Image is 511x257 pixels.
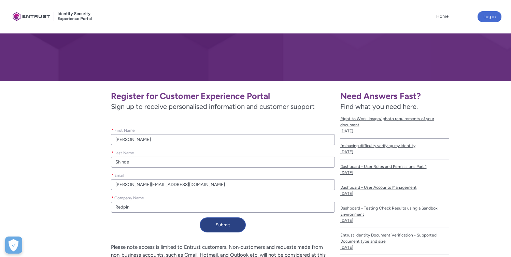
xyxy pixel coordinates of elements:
a: Right to Work: Image/ photo requirements of your document[DATE] [340,112,449,139]
lightning-formatted-date-time: [DATE] [340,191,353,196]
lightning-formatted-date-time: [DATE] [340,170,353,175]
button: Log in [478,11,501,22]
a: I’m having difficulty verifying my identity[DATE] [340,139,449,159]
button: Open Preferences [5,237,22,254]
a: Entrust Identity Document Verification - Supported Document type and size[DATE] [340,228,449,255]
label: Last Name [111,148,137,156]
lightning-formatted-date-time: [DATE] [340,218,353,223]
abbr: required [112,128,114,133]
h1: Register for Customer Experience Portal [111,91,335,101]
label: Email [111,171,127,179]
label: First Name [111,126,138,133]
span: Entrust Identity Document Verification - Supported Document type and size [340,232,449,244]
lightning-formatted-date-time: [DATE] [340,149,353,154]
lightning-formatted-date-time: [DATE] [340,245,353,250]
span: Right to Work: Image/ photo requirements of your document [340,116,449,128]
span: Dashboard - User Roles and Permissions Part 1 [340,163,449,170]
button: Submit [200,217,246,232]
span: Sign up to receive personalised information and customer support [111,101,335,112]
abbr: required [112,196,114,200]
lightning-formatted-date-time: [DATE] [340,129,353,133]
div: Cookie Preferences [5,237,22,254]
a: Dashboard - User Roles and Permissions Part 1[DATE] [340,159,449,180]
a: Dashboard - User Accounts Management[DATE] [340,180,449,201]
span: I’m having difficulty verifying my identity [340,143,449,149]
abbr: required [112,173,114,178]
a: Home [435,11,450,22]
span: Dashboard - Testing Check Results using a Sandbox Environment [340,205,449,217]
h1: Need Answers Fast? [340,91,449,101]
span: Dashboard - User Accounts Management [340,184,449,190]
span: Find what you need here. [340,102,418,111]
label: Company Name [111,194,147,201]
a: Dashboard - Testing Check Results using a Sandbox Environment[DATE] [340,201,449,228]
abbr: required [112,151,114,155]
